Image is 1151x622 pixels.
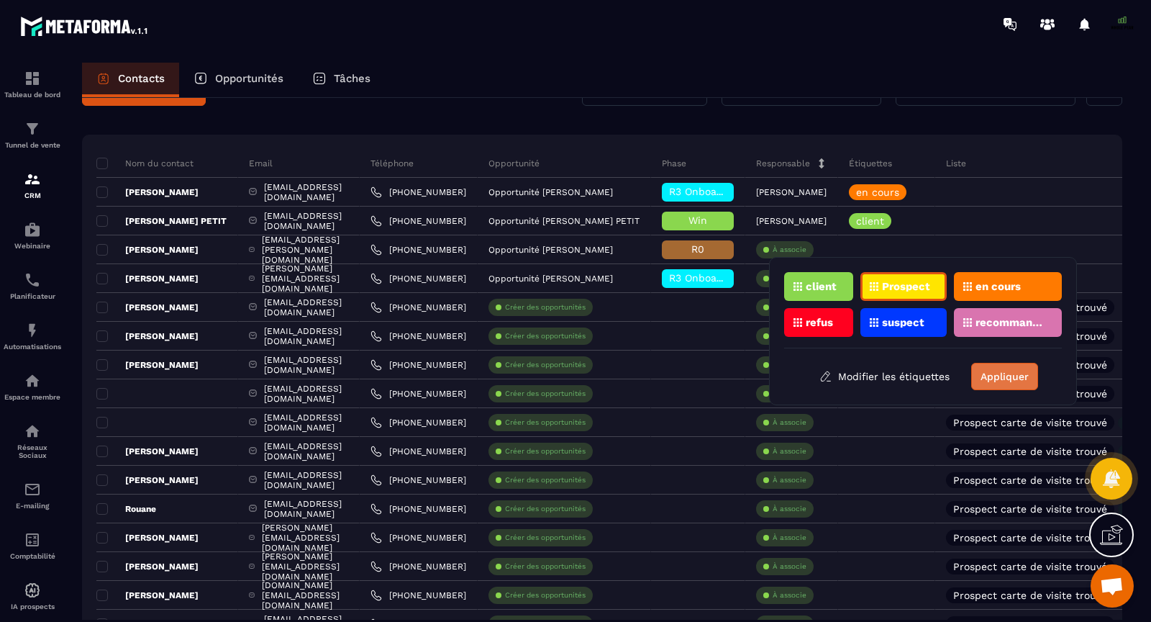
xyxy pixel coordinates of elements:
[505,418,586,428] p: Créer des opportunités
[773,245,806,255] p: À associe
[488,274,613,284] p: Opportunité [PERSON_NAME]
[773,418,806,428] p: À associe
[505,533,586,543] p: Créer des opportunités
[96,359,199,371] p: [PERSON_NAME]
[4,393,61,401] p: Espace membre
[24,481,41,498] img: email
[96,561,199,572] p: [PERSON_NAME]
[688,215,707,226] span: Win
[96,215,227,227] p: [PERSON_NAME] PETIT
[971,363,1038,390] button: Appliquer
[370,359,466,371] a: [PHONE_NUMBER]
[24,423,41,440] img: social-network
[849,158,892,169] p: Étiquettes
[24,271,41,289] img: scheduler
[975,281,1021,292] p: en cours
[24,372,41,389] img: automations
[4,160,61,210] a: formationformationCRM
[24,531,41,549] img: accountant
[669,272,742,284] span: R3 Onboarding
[20,13,150,39] img: logo
[96,158,194,169] p: Nom du contact
[4,520,61,571] a: accountantaccountantComptabilité
[24,221,41,238] img: automations
[118,72,165,85] p: Contacts
[96,446,199,457] p: [PERSON_NAME]
[370,446,466,457] a: [PHONE_NUMBER]
[96,503,156,515] p: Rouane
[505,331,586,341] p: Créer des opportunités
[298,63,385,97] a: Tâches
[4,91,61,99] p: Tableau de bord
[370,158,414,169] p: Téléphone
[370,388,466,400] a: [PHONE_NUMBER]
[953,562,1107,572] p: Prospect carte de visite trouvé
[756,158,810,169] p: Responsable
[96,302,199,313] p: [PERSON_NAME]
[96,590,199,601] p: [PERSON_NAME]
[946,158,966,169] p: Liste
[488,187,613,197] p: Opportunité [PERSON_NAME]
[882,317,924,328] p: suspect
[24,70,41,87] img: formation
[370,273,466,284] a: [PHONE_NUMBER]
[505,475,586,485] p: Créer des opportunités
[4,311,61,361] a: automationsautomationsAutomatisations
[975,317,1045,328] p: recommandation
[82,63,179,97] a: Contacts
[24,120,41,138] img: formation
[4,242,61,250] p: Webinaire
[505,446,586,456] p: Créer des opportunités
[4,603,61,610] p: IA prospects
[773,504,806,514] p: À associe
[809,364,960,389] button: Modifier les étiquettes
[4,292,61,300] p: Planificateur
[370,186,466,198] a: [PHONE_NUMBER]
[96,330,199,342] p: [PERSON_NAME]
[488,216,640,226] p: Opportunité [PERSON_NAME] PETIT
[806,317,833,328] p: refus
[505,504,586,514] p: Créer des opportunités
[856,216,884,226] p: client
[953,533,1107,543] p: Prospect carte de visite trouvé
[96,244,199,256] p: [PERSON_NAME]
[4,470,61,520] a: emailemailE-mailing
[806,281,837,292] p: client
[4,141,61,149] p: Tunnel de vente
[953,475,1107,485] p: Prospect carte de visite trouvé
[4,191,61,199] p: CRM
[96,532,199,544] p: [PERSON_NAME]
[4,552,61,560] p: Comptabilité
[505,389,586,399] p: Créer des opportunités
[215,72,283,85] p: Opportunités
[505,360,586,370] p: Créer des opportunités
[24,171,41,188] img: formation
[505,590,586,600] p: Créer des opportunités
[953,504,1107,514] p: Prospect carte de visite trouvé
[953,446,1107,456] p: Prospect carte de visite trouvé
[773,533,806,543] p: À associe
[370,215,466,227] a: [PHONE_NUMBER]
[370,330,466,342] a: [PHONE_NUMBER]
[953,418,1107,428] p: Prospect carte de visite trouvé
[370,532,466,544] a: [PHONE_NUMBER]
[370,417,466,428] a: [PHONE_NUMBER]
[370,474,466,486] a: [PHONE_NUMBER]
[488,158,540,169] p: Opportunité
[488,245,613,255] p: Opportunité [PERSON_NAME]
[4,412,61,470] a: social-networksocial-networkRéseaux Sociaux
[4,109,61,160] a: formationformationTunnel de vente
[756,216,827,226] p: [PERSON_NAME]
[370,302,466,313] a: [PHONE_NUMBER]
[1091,564,1134,608] a: Ouvrir le chat
[773,475,806,485] p: À associe
[4,443,61,459] p: Réseaux Sociaux
[370,244,466,256] a: [PHONE_NUMBER]
[96,273,199,284] p: [PERSON_NAME]
[370,590,466,601] a: [PHONE_NUMBER]
[4,343,61,351] p: Automatisations
[4,210,61,261] a: automationsautomationsWebinaire
[882,281,930,292] p: Prospect
[4,361,61,412] a: automationsautomationsEspace membre
[669,186,742,197] span: R3 Onboarding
